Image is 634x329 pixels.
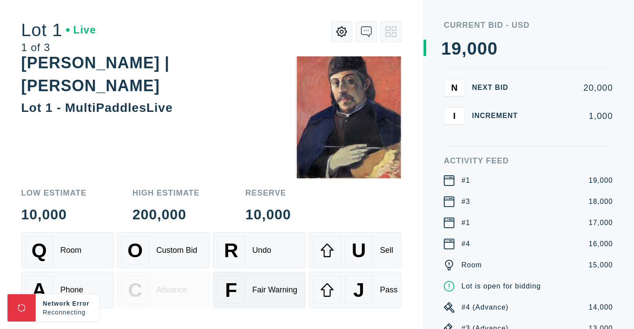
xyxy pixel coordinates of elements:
button: RUndo [213,232,306,268]
div: Increment [472,112,525,119]
div: 9 [451,40,461,57]
span: O [128,239,143,262]
span: U [352,239,366,262]
div: Pass [380,285,398,295]
div: Lot 1 [21,21,96,39]
span: I [453,111,456,121]
div: 10,000 [21,207,87,222]
div: Live [66,25,96,35]
button: APhone [21,272,114,308]
span: R [224,239,238,262]
div: Phone [60,285,83,295]
div: 200,000 [133,207,200,222]
div: Network Error [43,299,92,308]
div: 17,000 [589,218,613,228]
div: Activity Feed [444,157,613,165]
button: FFair Warning [213,272,306,308]
span: F [225,279,237,301]
button: USell [309,232,402,268]
div: #4 (Advance) [461,302,509,313]
div: Lot 1 - MultiPaddlesLive [21,101,173,115]
span: Q [32,239,47,262]
div: 1 of 3 [21,42,96,53]
div: Room [461,260,482,270]
button: I [444,107,465,125]
div: Reserve [245,189,291,197]
div: Reconnecting [43,308,92,317]
button: JPass [309,272,402,308]
div: #3 [461,196,470,207]
div: Next Bid [472,84,525,91]
span: J [353,279,364,301]
div: Room [60,246,81,255]
div: 18,000 [589,196,613,207]
div: High Estimate [133,189,200,197]
span: C [128,279,142,301]
div: Lot is open for bidding [461,281,541,292]
button: CAdvance [117,272,210,308]
div: 0 [467,40,477,57]
div: , [462,40,467,216]
div: 1,000 [532,111,613,120]
div: #4 [461,239,470,249]
div: 10,000 [245,207,291,222]
button: N [444,79,465,96]
div: Advance [156,285,187,295]
div: 0 [477,40,487,57]
div: Fair Warning [252,285,297,295]
div: 1 [441,40,451,57]
div: 16,000 [589,239,613,249]
span: N [451,82,457,92]
div: Current Bid - USD [444,21,613,29]
div: 19,000 [589,175,613,186]
div: 20,000 [532,83,613,92]
div: 15,000 [589,260,613,270]
div: Sell [380,246,393,255]
div: #1 [461,218,470,228]
div: Custom Bid [156,246,197,255]
div: Undo [252,246,271,255]
button: OCustom Bid [117,232,210,268]
div: Low Estimate [21,189,87,197]
div: #1 [461,175,470,186]
div: 0 [487,40,498,57]
div: 14,000 [589,302,613,313]
span: A [32,279,46,301]
button: QRoom [21,232,114,268]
